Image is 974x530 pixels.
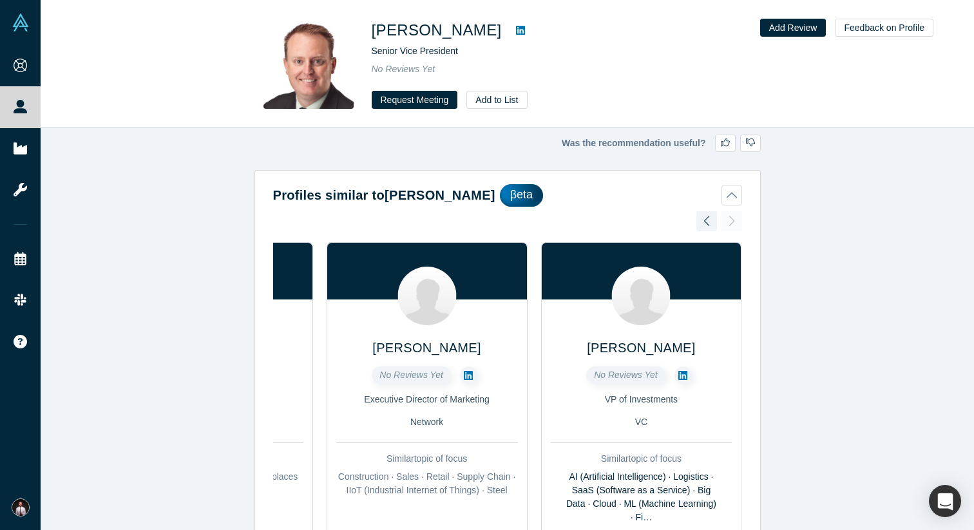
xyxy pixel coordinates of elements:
span: No Reviews Yet [379,370,443,380]
button: Add Review [760,19,826,37]
span: No Reviews Yet [594,370,658,380]
button: Profiles similar to[PERSON_NAME]βeta [273,184,742,207]
div: VC [551,415,732,429]
button: Add to List [466,91,527,109]
button: Feedback on Profile [835,19,933,37]
div: βeta [500,184,543,207]
span: Senior Vice President [372,46,458,56]
div: Was the recommendation useful? [254,135,761,152]
img: Denis Vurdov's Account [12,498,30,516]
div: Similar topic of focus [551,452,732,466]
a: [PERSON_NAME] [372,341,481,355]
h1: [PERSON_NAME] [372,19,502,42]
img: Marcelo Canosa's Profile Image [397,267,456,325]
div: Similar topic of focus [336,452,518,466]
img: Deniz Aslandogan's Profile Image [612,267,671,325]
span: Executive Director of Marketing [364,394,490,404]
a: [PERSON_NAME] [587,341,695,355]
button: Request Meeting [372,91,458,109]
div: AI (Artificial Intelligence) · Logistics · SaaS (Software as a Service) · Big Data · Cloud · ML (... [551,470,732,524]
h2: Profiles similar to [PERSON_NAME] [273,185,495,205]
span: VP of Investments [605,394,678,404]
img: Alchemist Vault Logo [12,14,30,32]
div: Network [336,415,518,429]
img: Karl Bracken's Profile Image [263,19,354,109]
span: No Reviews Yet [372,64,435,74]
span: Construction · Sales · Retail · Supply Chain · IIoT (Industrial Internet of Things) · Steel [338,471,515,495]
